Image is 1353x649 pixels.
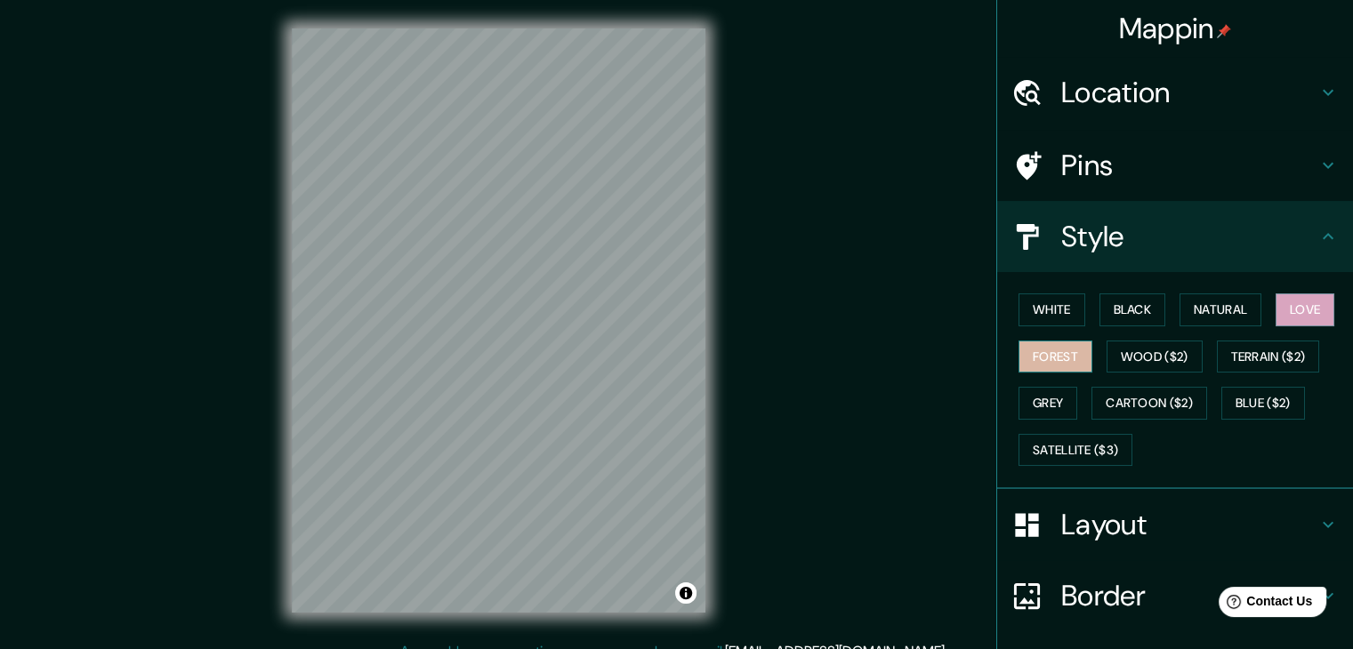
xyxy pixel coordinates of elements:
[1276,293,1334,326] button: Love
[1019,387,1077,420] button: Grey
[997,201,1353,272] div: Style
[997,489,1353,560] div: Layout
[997,560,1353,631] div: Border
[1019,341,1092,373] button: Forest
[1061,219,1317,254] h4: Style
[1061,507,1317,542] h4: Layout
[1099,293,1166,326] button: Black
[1091,387,1207,420] button: Cartoon ($2)
[1217,341,1320,373] button: Terrain ($2)
[292,28,705,613] canvas: Map
[1107,341,1203,373] button: Wood ($2)
[997,57,1353,128] div: Location
[1019,293,1085,326] button: White
[1221,387,1305,420] button: Blue ($2)
[1061,148,1317,183] h4: Pins
[1019,434,1132,467] button: Satellite ($3)
[675,582,697,604] button: Toggle attribution
[1217,24,1231,38] img: pin-icon.png
[1119,11,1232,46] h4: Mappin
[1061,75,1317,110] h4: Location
[1180,293,1261,326] button: Natural
[1061,578,1317,613] h4: Border
[997,130,1353,201] div: Pins
[1195,580,1333,629] iframe: Help widget launcher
